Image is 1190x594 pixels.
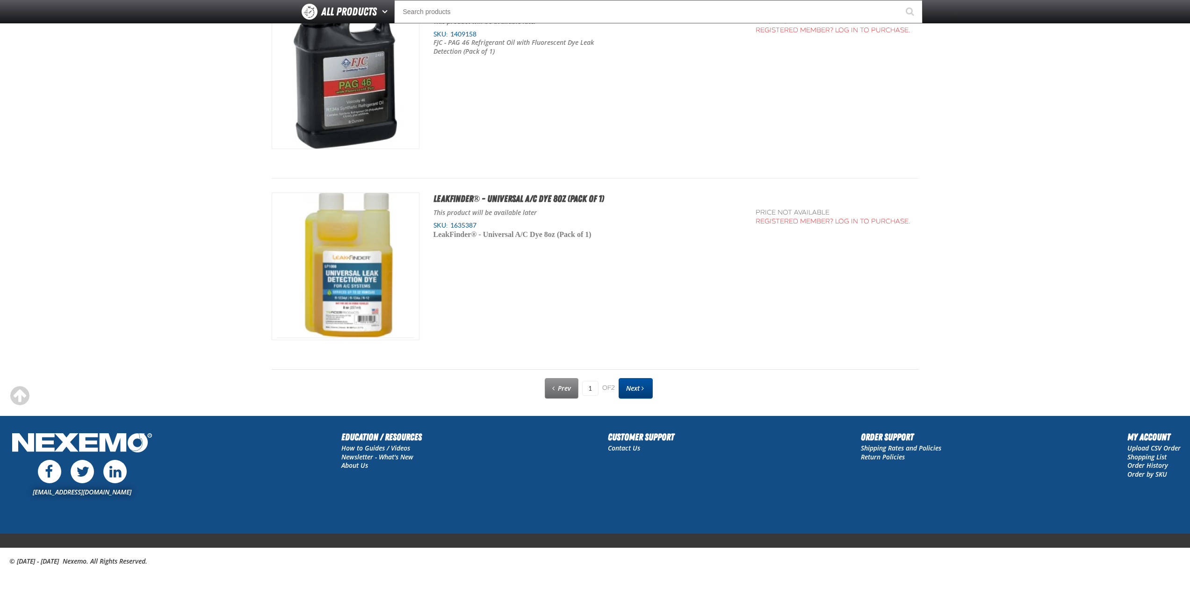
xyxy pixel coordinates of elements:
img: LeakFinder® - Universal A/C Dye 8oz (Pack of 1) [272,193,419,340]
span: of [602,384,615,393]
: View Details of the FJC - PAG 46 Refrigerant Oil with Fluorescent Dye Leak Detection (Pack of 1) [272,2,419,149]
span: Next [626,384,640,393]
input: Current page number [582,381,599,396]
span: 1635387 [448,222,476,229]
a: About Us [341,461,368,470]
a: Registered Member? Log In to purchase. [756,217,910,225]
a: Shipping Rates and Policies [861,444,941,452]
a: [EMAIL_ADDRESS][DOMAIN_NAME] [33,487,131,496]
span: All Products [321,3,377,20]
img: FJC - PAG 46 Refrigerant Oil with Fluorescent Dye Leak Detection (Pack of 1) [272,2,419,149]
h2: Order Support [861,430,941,444]
div: SKU: [433,30,742,39]
a: Order by SKU [1127,470,1167,479]
: View Details of the LeakFinder® - Universal A/C Dye 8oz (Pack of 1) [272,193,419,340]
h2: My Account [1127,430,1181,444]
span: 1409158 [448,30,476,38]
a: Contact Us [608,444,640,452]
span: 2 [611,384,615,392]
h2: Education / Resources [341,430,422,444]
a: Return Policies [861,452,905,461]
div: Price not available [756,208,910,217]
h2: Customer Support [608,430,674,444]
a: How to Guides / Videos [341,444,410,452]
a: Next page [619,378,653,399]
a: Newsletter - What's New [341,452,413,461]
div: SKU: [433,221,742,230]
p: This product will be available later [433,208,742,217]
span: LeakFinder® - Universal A/C Dye 8oz (Pack of 1) [433,230,591,238]
a: Upload CSV Order [1127,444,1181,452]
img: Nexemo Logo [9,430,155,458]
a: Order History [1127,461,1168,470]
a: Registered Member? Log In to purchase. [756,26,910,34]
div: Scroll to the top [9,386,30,406]
a: Shopping List [1127,452,1167,461]
a: LeakFinder® - Universal A/C Dye 8oz (Pack of 1) [433,193,605,204]
p: FJC - PAG 46 Refrigerant Oil with Fluorescent Dye Leak Detection (Pack of 1) [433,38,619,56]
